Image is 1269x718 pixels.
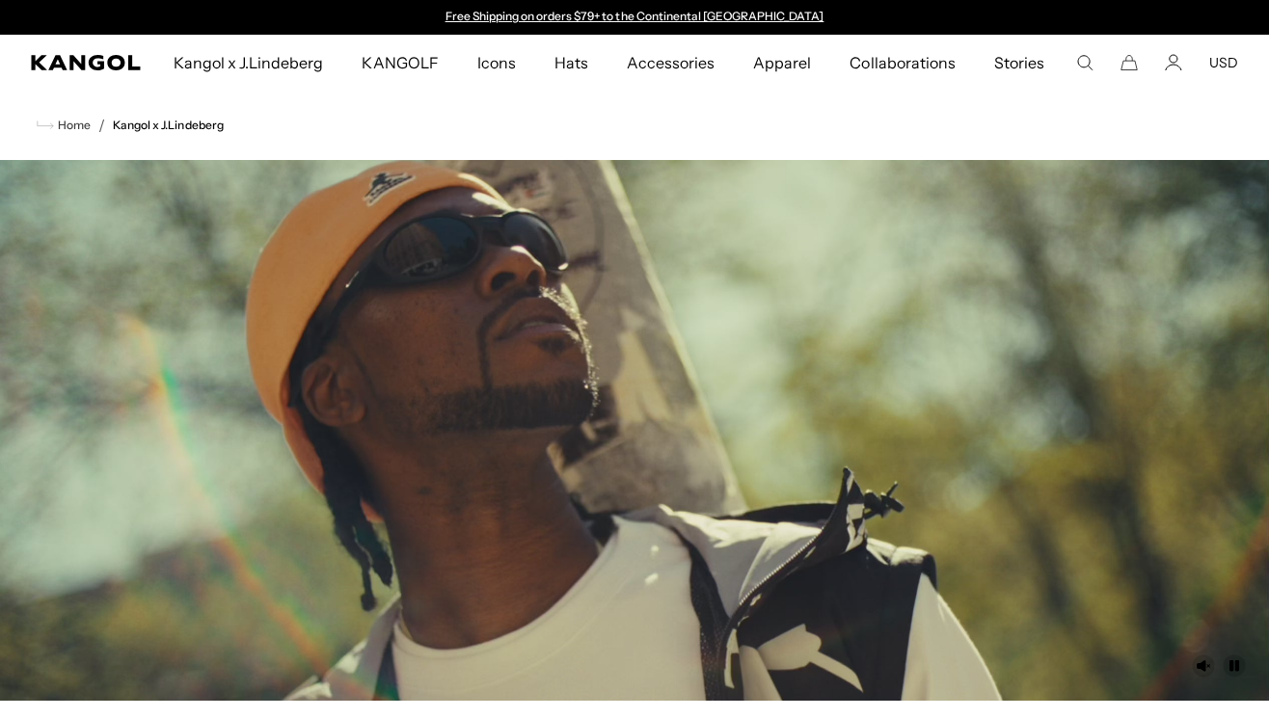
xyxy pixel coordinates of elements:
[734,35,830,91] a: Apparel
[1165,54,1182,71] a: Account
[436,10,833,25] div: 1 of 2
[607,35,734,91] a: Accessories
[994,35,1044,91] span: Stories
[830,35,974,91] a: Collaborations
[1192,654,1215,678] button: Unmute
[535,35,607,91] a: Hats
[113,119,224,132] a: Kangol x J.Lindeberg
[54,119,91,132] span: Home
[1223,654,1246,678] button: Pause
[850,35,955,91] span: Collaborations
[436,10,833,25] slideshow-component: Announcement bar
[1209,54,1238,71] button: USD
[627,35,715,91] span: Accessories
[1120,54,1138,71] button: Cart
[342,35,457,91] a: KANGOLF
[1076,54,1093,71] summary: Search here
[975,35,1064,91] a: Stories
[436,10,833,25] div: Announcement
[753,35,811,91] span: Apparel
[31,55,142,70] a: Kangol
[458,35,535,91] a: Icons
[37,117,91,134] a: Home
[174,35,324,91] span: Kangol x J.Lindeberg
[477,35,516,91] span: Icons
[554,35,588,91] span: Hats
[154,35,343,91] a: Kangol x J.Lindeberg
[91,114,105,137] li: /
[362,35,438,91] span: KANGOLF
[445,9,824,23] a: Free Shipping on orders $79+ to the Continental [GEOGRAPHIC_DATA]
